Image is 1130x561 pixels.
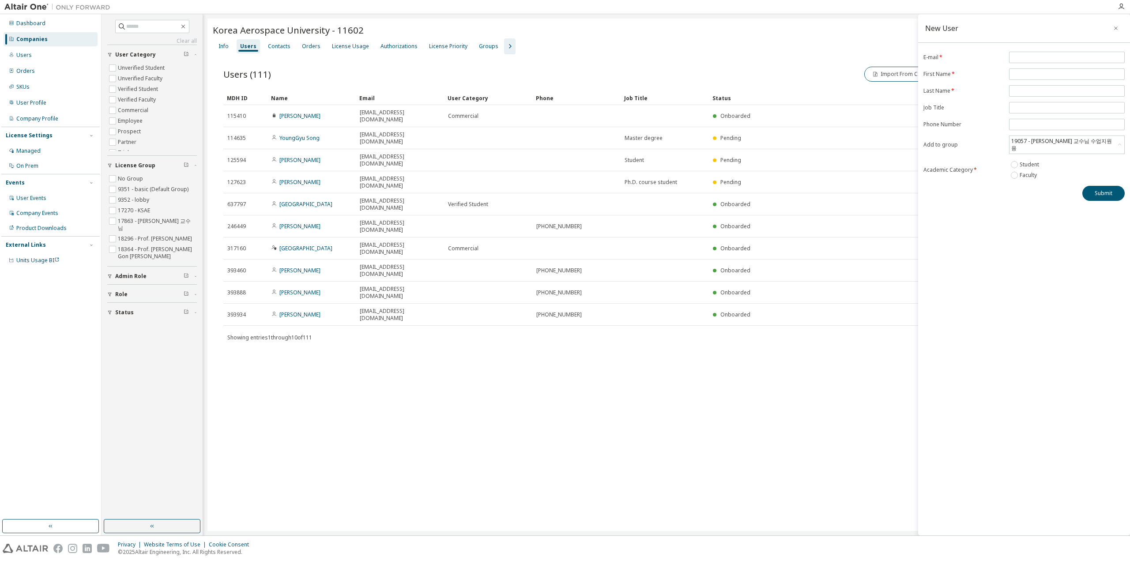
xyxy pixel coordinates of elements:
[16,256,60,264] span: Units Usage BI
[209,541,254,548] div: Cookie Consent
[68,544,77,553] img: instagram.svg
[279,200,332,208] a: [GEOGRAPHIC_DATA]
[118,137,138,147] label: Partner
[118,541,144,548] div: Privacy
[720,311,750,318] span: Onboarded
[279,245,332,252] a: [GEOGRAPHIC_DATA]
[360,241,440,256] span: [EMAIL_ADDRESS][DOMAIN_NAME]
[118,147,131,158] label: Trial
[923,104,1004,111] label: Job Title
[16,20,45,27] div: Dashboard
[184,51,189,58] span: Clear filter
[925,25,958,32] div: New User
[227,267,246,274] span: 393460
[16,162,38,169] div: On Prem
[279,267,320,274] a: [PERSON_NAME]
[223,68,271,80] span: Users (111)
[6,179,25,186] div: Events
[360,197,440,211] span: [EMAIL_ADDRESS][DOMAIN_NAME]
[118,216,197,233] label: 17863 - [PERSON_NAME] 교수님
[107,156,197,175] button: License Group
[118,73,164,84] label: Unverified Faculty
[118,126,143,137] label: Prospect
[227,113,246,120] span: 115410
[360,264,440,278] span: [EMAIL_ADDRESS][DOMAIN_NAME]
[53,544,63,553] img: facebook.svg
[83,544,92,553] img: linkedin.svg
[536,289,582,296] span: [PHONE_NUMBER]
[6,241,46,248] div: External Links
[227,289,246,296] span: 393888
[227,223,246,230] span: 246449
[279,134,320,142] a: YoungGyu Song
[107,38,197,45] a: Clear all
[720,222,750,230] span: Onboarded
[302,43,320,50] div: Orders
[118,84,160,94] label: Verified Student
[227,157,246,164] span: 125594
[720,289,750,296] span: Onboarded
[360,109,440,123] span: [EMAIL_ADDRESS][DOMAIN_NAME]
[360,153,440,167] span: [EMAIL_ADDRESS][DOMAIN_NAME]
[16,147,41,154] div: Managed
[16,68,35,75] div: Orders
[536,91,617,105] div: Phone
[227,179,246,186] span: 127623
[6,132,53,139] div: License Settings
[107,45,197,64] button: User Category
[271,91,352,105] div: Name
[625,135,663,142] span: Master degree
[448,245,478,252] span: Commercial
[625,179,677,186] span: Ph.D. course student
[118,184,190,195] label: 9351 - basic (Default Group)
[923,71,1004,78] label: First Name
[118,116,144,126] label: Employee
[268,43,290,50] div: Contacts
[227,91,264,105] div: MDH ID
[479,43,498,50] div: Groups
[536,311,582,318] span: [PHONE_NUMBER]
[1010,136,1114,153] div: 19057 - [PERSON_NAME] 교수님 수업지원용
[923,121,1004,128] label: Phone Number
[360,286,440,300] span: [EMAIL_ADDRESS][DOMAIN_NAME]
[720,267,750,274] span: Onboarded
[227,135,246,142] span: 114635
[218,43,229,50] div: Info
[923,87,1004,94] label: Last Name
[360,219,440,233] span: [EMAIL_ADDRESS][DOMAIN_NAME]
[16,99,46,106] div: User Profile
[118,205,152,216] label: 17270 - KSAE
[16,36,48,43] div: Companies
[923,166,1004,173] label: Academic Category
[115,291,128,298] span: Role
[184,162,189,169] span: Clear filter
[16,83,30,90] div: SKUs
[720,178,741,186] span: Pending
[118,244,197,262] label: 18364 - Prof. [PERSON_NAME] Gon [PERSON_NAME]
[279,112,320,120] a: [PERSON_NAME]
[923,141,1004,148] label: Add to group
[429,43,467,50] div: License Priority
[118,195,151,205] label: 9352 - lobby
[115,51,156,58] span: User Category
[1020,159,1041,170] label: Student
[279,289,320,296] a: [PERSON_NAME]
[332,43,369,50] div: License Usage
[279,178,320,186] a: [PERSON_NAME]
[16,210,58,217] div: Company Events
[16,195,46,202] div: User Events
[227,201,246,208] span: 637797
[118,173,145,184] label: No Group
[625,157,644,164] span: Student
[184,309,189,316] span: Clear filter
[448,113,478,120] span: Commercial
[720,112,750,120] span: Onboarded
[115,162,155,169] span: License Group
[359,91,441,105] div: Email
[184,273,189,280] span: Clear filter
[118,548,254,556] p: © 2025 Altair Engineering, Inc. All Rights Reserved.
[240,43,256,50] div: Users
[97,544,110,553] img: youtube.svg
[1009,136,1124,154] div: 19057 - [PERSON_NAME] 교수님 수업지원용
[227,311,246,318] span: 393934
